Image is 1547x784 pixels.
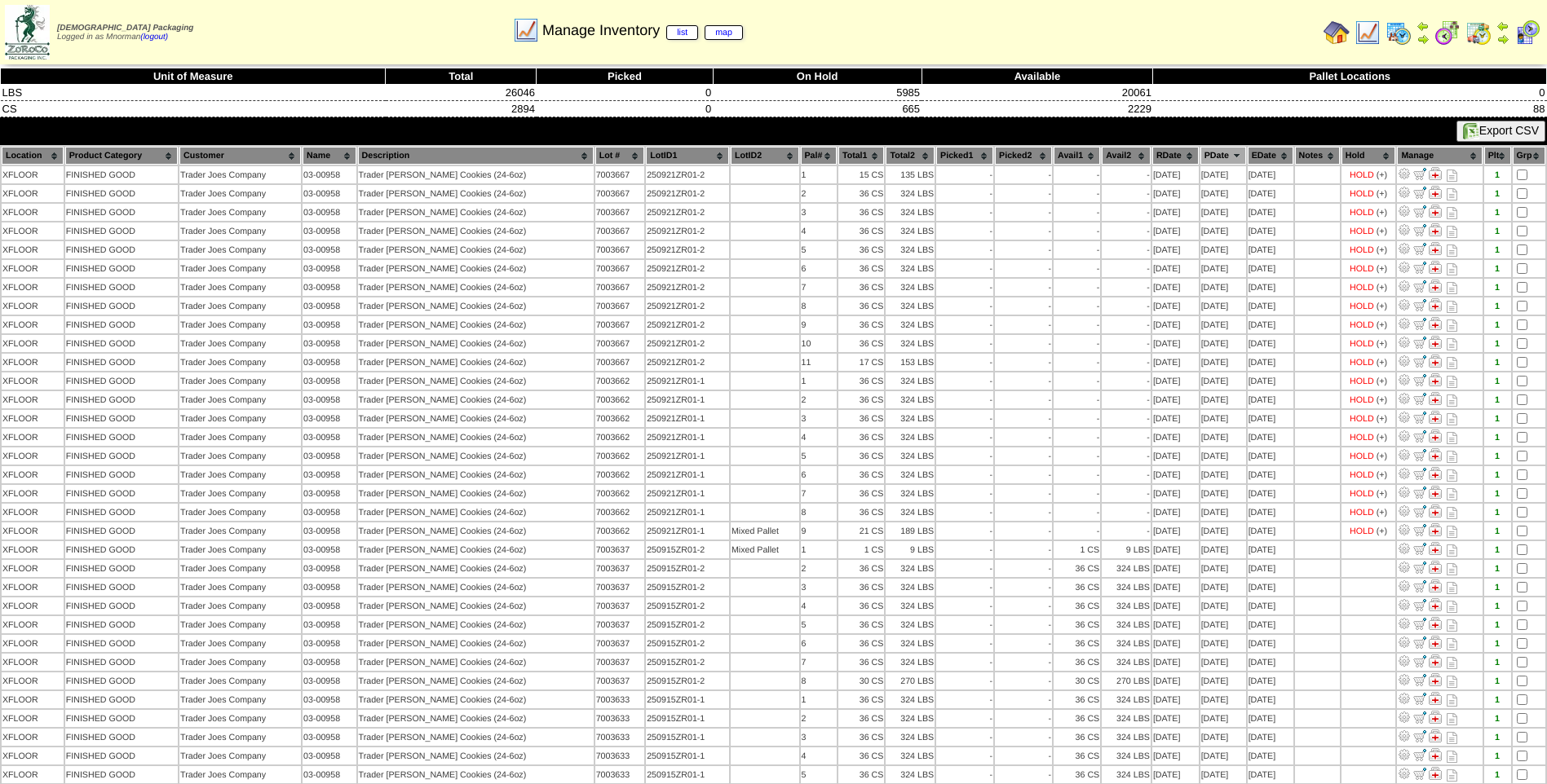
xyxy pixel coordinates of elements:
[386,68,537,85] th: Total
[1350,189,1374,199] div: HOLD
[1513,147,1545,165] th: Grp
[936,279,993,296] td: -
[646,241,729,258] td: 250921ZR01-2
[1456,121,1545,142] button: Export CSV
[995,279,1052,296] td: -
[1398,448,1411,461] img: Adjust
[1153,101,1547,117] td: 88
[1200,147,1246,165] th: PDate
[666,25,698,40] a: list
[1398,729,1411,742] img: Adjust
[358,204,594,221] td: Trader [PERSON_NAME] Cookies (24-6oz)
[838,147,885,165] th: Total1
[595,204,645,221] td: 7003667
[179,222,301,240] td: Trader Joes Company
[1398,392,1411,405] img: Adjust
[595,279,645,296] td: 7003667
[1429,205,1442,218] img: Manage Hold
[1413,579,1426,592] img: Move
[1413,467,1426,480] img: Move
[936,222,993,240] td: -
[1398,205,1411,218] img: Adjust
[1413,373,1426,386] img: Move
[1429,411,1442,424] img: Manage Hold
[179,147,301,165] th: Customer
[358,279,594,296] td: Trader [PERSON_NAME] Cookies (24-6oz)
[1429,654,1442,667] img: Manage Hold
[1102,260,1151,277] td: -
[1350,208,1374,218] div: HOLD
[1398,336,1411,349] img: Adjust
[140,33,168,42] a: (logout)
[1152,185,1199,202] td: [DATE]
[1152,260,1199,277] td: [DATE]
[57,24,193,42] span: Logged in as Mnorman
[1152,166,1199,183] td: [DATE]
[2,147,64,165] th: Location
[1054,204,1100,221] td: -
[1324,20,1350,46] img: home.gif
[801,166,837,183] td: 1
[1398,467,1411,480] img: Adjust
[1350,245,1374,255] div: HOLD
[886,222,935,240] td: 324 LBS
[1429,561,1442,574] img: Manage Hold
[838,260,885,277] td: 36 CS
[1413,748,1426,761] img: Move
[713,101,922,117] td: 665
[1485,170,1510,180] div: 1
[1413,561,1426,574] img: Move
[1485,208,1510,218] div: 1
[1398,673,1411,686] img: Adjust
[1429,298,1442,311] img: Manage Hold
[995,166,1052,183] td: -
[936,185,993,202] td: -
[358,222,594,240] td: Trader [PERSON_NAME] Cookies (24-6oz)
[303,147,356,165] th: Name
[595,260,645,277] td: 7003667
[1484,147,1511,165] th: Plt
[801,147,837,165] th: Pal#
[1413,298,1426,311] img: Move
[1429,767,1442,780] img: Manage Hold
[1398,598,1411,611] img: Adjust
[646,204,729,221] td: 250921ZR01-2
[1429,523,1442,536] img: Manage Hold
[1429,579,1442,592] img: Manage Hold
[1485,264,1510,274] div: 1
[1485,227,1510,236] div: 1
[1248,185,1293,202] td: [DATE]
[358,147,594,165] th: Description
[303,185,356,202] td: 03-00958
[1398,579,1411,592] img: Adjust
[1413,504,1426,518] img: Move
[1350,264,1374,274] div: HOLD
[936,241,993,258] td: -
[1153,68,1547,85] th: Pallet Locations
[1413,223,1426,236] img: Move
[1413,729,1426,742] img: Move
[1377,264,1387,274] div: (+)
[886,241,935,258] td: 324 LBS
[1398,261,1411,274] img: Adjust
[1,101,386,117] td: CS
[1248,204,1293,221] td: [DATE]
[1429,242,1442,255] img: Manage Hold
[1434,20,1461,46] img: calendarblend.gif
[1413,280,1426,293] img: Move
[1341,147,1396,165] th: Hold
[1398,223,1411,236] img: Adjust
[995,204,1052,221] td: -
[646,185,729,202] td: 250921ZR01-2
[1398,692,1411,705] img: Adjust
[1398,542,1411,555] img: Adjust
[1054,260,1100,277] td: -
[646,260,729,277] td: 250921ZR01-2
[65,241,178,258] td: FINISHED GOOD
[713,68,922,85] th: On Hold
[1417,33,1430,46] img: arrowright.gif
[65,222,178,240] td: FINISHED GOOD
[303,222,356,240] td: 03-00958
[1413,205,1426,218] img: Move
[1398,355,1411,368] img: Adjust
